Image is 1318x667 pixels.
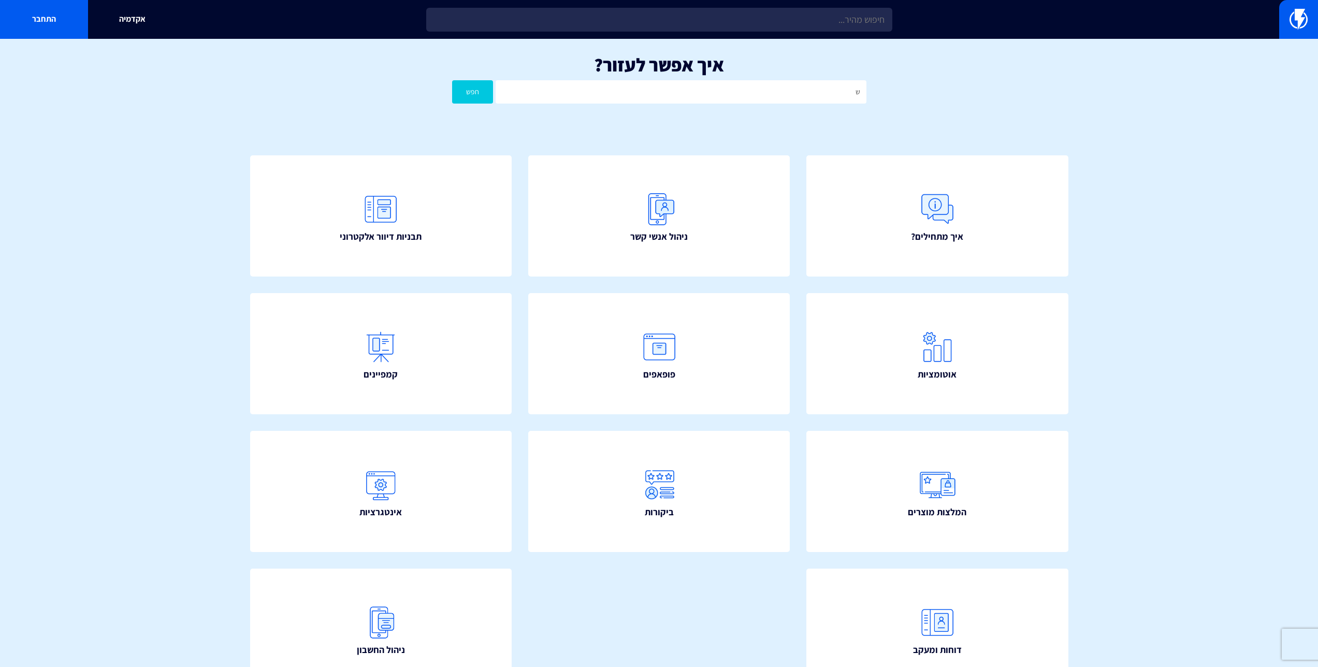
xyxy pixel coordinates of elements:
a: איך מתחילים? [806,155,1068,277]
a: אוטומציות [806,293,1068,414]
span: ניהול החשבון [357,643,405,657]
span: איך מתחילים? [911,230,963,243]
span: אינטגרציות [359,505,402,519]
a: ביקורות [528,431,790,552]
span: פופאפים [643,368,675,381]
span: תבניות דיוור אלקטרוני [340,230,422,243]
input: חיפוש [496,80,866,104]
a: אינטגרציות [250,431,512,552]
button: חפש [452,80,494,104]
span: ניהול אנשי קשר [630,230,688,243]
a: המלצות מוצרים [806,431,1068,552]
span: ביקורות [645,505,674,519]
h1: איך אפשר לעזור? [16,54,1302,75]
a: קמפיינים [250,293,512,414]
span: אוטומציות [918,368,957,381]
span: דוחות ומעקב [913,643,962,657]
input: חיפוש מהיר... [426,8,892,32]
span: קמפיינים [364,368,398,381]
a: תבניות דיוור אלקטרוני [250,155,512,277]
a: ניהול אנשי קשר [528,155,790,277]
span: המלצות מוצרים [908,505,966,519]
a: פופאפים [528,293,790,414]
